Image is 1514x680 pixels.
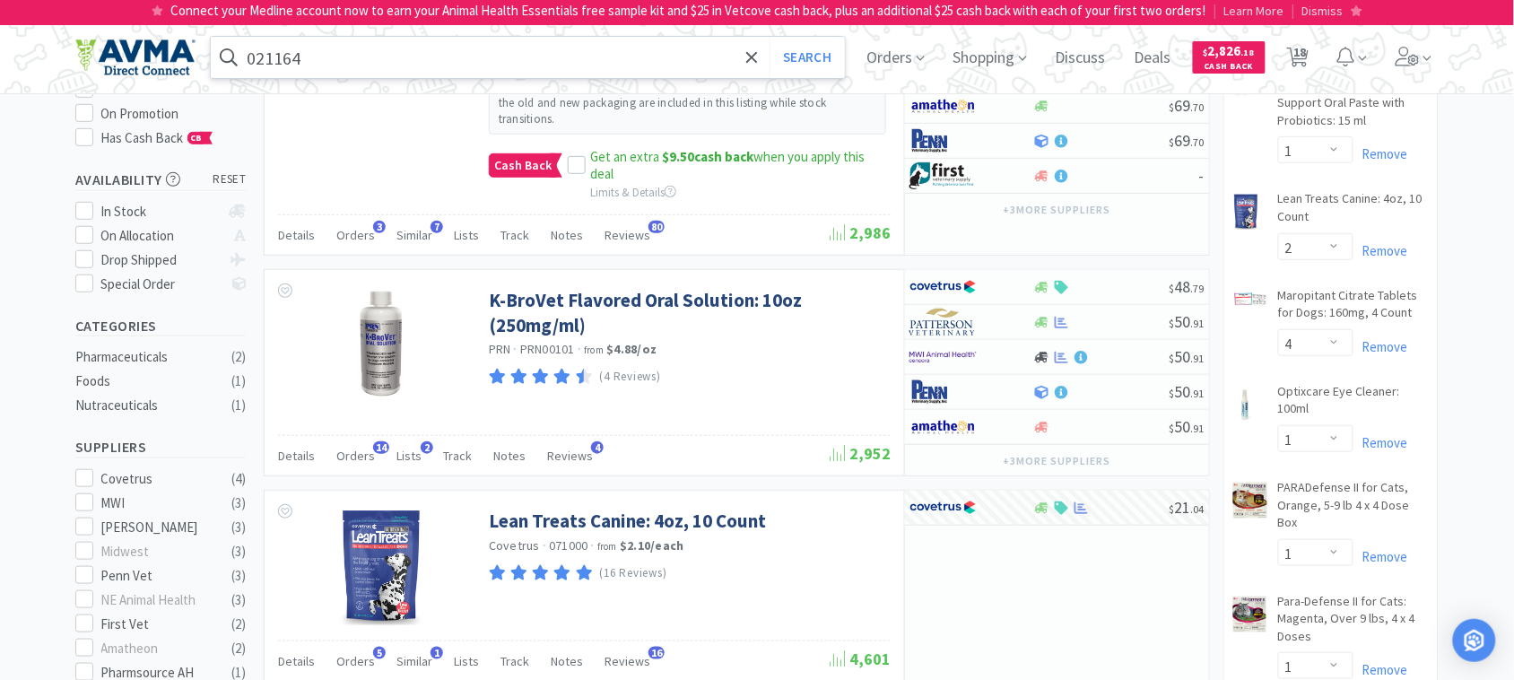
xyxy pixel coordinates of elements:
span: $ [1170,502,1175,516]
a: PARADefense II for Cats, Orange, 5-9 lb 4 x 4 Dose Box [1278,479,1429,539]
span: $ [1170,282,1175,295]
div: ( 3 ) [231,541,246,562]
h5: Availability [75,170,246,190]
div: NE Animal Health [101,589,213,611]
a: Optixcare Eye Cleaner: 100ml [1278,383,1429,425]
img: 3331a67d23dc422aa21b1ec98afbf632_11.png [909,414,977,440]
span: 50 [1170,381,1205,402]
span: 4,601 [830,649,891,669]
div: On Allocation [101,225,221,247]
a: Maropitant Citrate Tablets for Dogs: 160mg, 4 Count [1278,287,1429,329]
span: Reviews [605,227,650,243]
a: Remove [1353,434,1408,451]
span: 80 [648,221,665,233]
span: 071000 [549,537,588,554]
span: Track [500,227,529,243]
img: 67d67680309e4a0bb49a5ff0391dcc42_6.png [909,162,977,189]
img: ed537a1d4e5e49509db04026153d78b2_29663.png [1233,194,1259,230]
input: Search by item, sku, manufacturer, ingredient, size... [211,37,845,78]
span: $ [1170,352,1175,365]
span: 14 [373,441,389,454]
strong: $4.88 / oz [607,341,657,357]
span: Track [443,448,472,464]
span: . 91 [1191,387,1205,400]
span: $ [1170,317,1175,330]
span: Notes [551,227,583,243]
span: 16 [648,647,665,659]
a: 18 [1280,52,1317,68]
span: . 79 [1191,282,1205,295]
span: Orders [336,653,375,669]
a: Para-Defense II for Cats: Magenta, Over 9 lbs, 4 x 4 Doses [1278,593,1429,653]
span: 7 [431,221,443,233]
a: Remove [1353,548,1408,565]
div: ( 3 ) [231,589,246,611]
span: 5 [373,647,386,659]
div: ( 2 ) [231,638,246,659]
div: Amatheon [101,638,213,659]
span: . 91 [1191,422,1205,435]
a: Kaolin and Pectin Digestive Support Oral Paste with Probiotics: 15 ml [1278,77,1429,137]
span: $ [1204,47,1208,58]
span: . 70 [1191,100,1205,114]
span: Limits & Details [590,185,676,200]
span: CB [188,133,206,144]
div: Nutraceuticals [75,395,221,416]
img: 46ae7bab1fd346caa81ec57f2be5bcc0_394237.png [1233,597,1266,632]
a: Deals [1127,50,1179,66]
span: 3 [373,221,386,233]
span: Learn More [1224,3,1284,19]
span: Lists [396,448,422,464]
span: 69 [1170,130,1205,151]
a: Remove [1353,242,1408,259]
span: Similar [396,653,432,669]
img: 77fca1acd8b6420a9015268ca798ef17_1.png [909,274,977,301]
div: First Vet [101,614,213,635]
img: 2cd0bc34c7274e84833df1a7bf34b017_588362.png [1233,291,1269,308]
span: reset [213,170,247,189]
h5: Categories [75,316,246,336]
span: 50 [1170,346,1205,367]
span: 18 [1293,16,1306,88]
div: ( 3 ) [231,565,246,587]
span: · [543,537,546,554]
a: Remove [1353,338,1408,355]
span: $ [1170,422,1175,435]
div: ( 4 ) [231,468,246,490]
span: Details [278,448,315,464]
img: 094348c4a95146289c53813e2f553ff0_320670.jpeg [323,288,439,405]
img: b7982d80c92649a585d88505d639ccb3_35461.png [1233,387,1257,423]
a: Lean Treats Canine: 4oz, 10 Count [489,509,766,533]
img: 96e0aba91586465bae97acb9cb070536_649079.png [338,509,424,625]
img: e1133ece90fa4a959c5ae41b0808c578_9.png [909,379,977,405]
span: Has Cash Back [101,129,213,146]
span: Get an extra when you apply this deal [590,148,865,183]
a: $2,826.18Cash Back [1193,33,1266,82]
span: Orders [336,448,375,464]
a: Lean Treats Canine: 4oz, 10 Count [1278,190,1429,232]
span: Track [500,653,529,669]
span: 69 [1170,95,1205,116]
span: · [591,537,595,554]
span: Cash Back [1204,62,1255,74]
div: ( 2 ) [231,614,246,635]
span: | [1214,2,1217,19]
a: Remove [1353,661,1408,678]
span: 50 [1170,416,1205,437]
strong: $2.10 / each [620,537,684,554]
img: 3331a67d23dc422aa21b1ec98afbf632_11.png [909,92,977,119]
span: Notes [551,653,583,669]
span: Dismiss [1302,3,1344,19]
a: PRN [489,341,511,357]
span: Notes [493,448,526,464]
h5: Suppliers [75,437,246,458]
span: 2,826 [1204,42,1255,59]
span: | [1292,2,1295,19]
div: In Stock [101,201,221,222]
div: Open Intercom Messenger [1453,619,1496,662]
span: 2,952 [830,443,891,464]
span: 2 [421,441,433,454]
div: Pharmaceuticals [75,346,221,368]
img: f5e969b455434c6296c6d81ef179fa71_3.png [909,309,977,336]
div: Special Order [101,274,221,295]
